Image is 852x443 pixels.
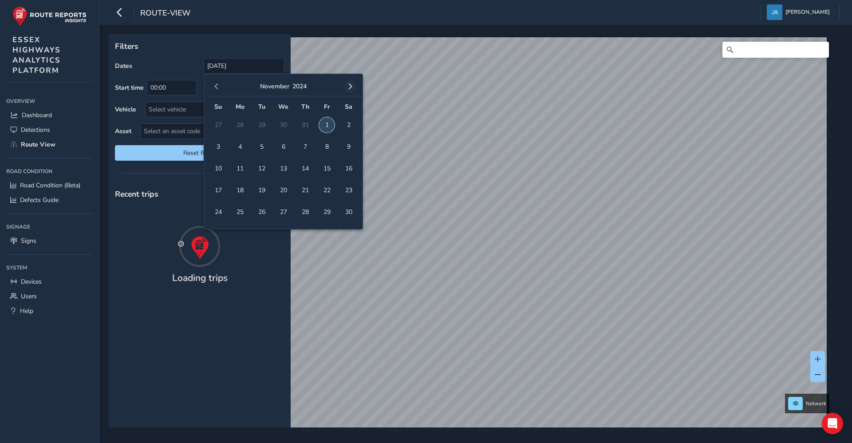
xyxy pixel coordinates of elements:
[254,161,269,176] span: 12
[115,40,284,52] p: Filters
[341,182,356,198] span: 23
[722,42,829,58] input: Search
[141,124,269,138] span: Select an asset code
[276,182,291,198] span: 20
[254,204,269,220] span: 26
[319,117,335,133] span: 1
[822,413,843,434] div: Open Intercom Messenger
[806,400,826,407] span: Network
[6,178,93,193] a: Road Condition (Beta)
[785,4,830,20] span: [PERSON_NAME]
[301,103,309,111] span: Th
[292,82,307,91] button: 2024
[341,139,356,154] span: 9
[319,182,335,198] span: 22
[319,161,335,176] span: 15
[115,105,136,114] label: Vehicle
[21,237,36,245] span: Signs
[210,161,226,176] span: 10
[341,161,356,176] span: 16
[276,161,291,176] span: 13
[115,145,284,161] button: Reset filters
[260,82,289,91] button: November
[236,103,245,111] span: Mo
[767,4,833,20] button: [PERSON_NAME]
[6,165,93,178] div: Road Condition
[341,204,356,220] span: 30
[6,95,93,108] div: Overview
[276,204,291,220] span: 27
[122,149,278,157] span: Reset filters
[297,161,313,176] span: 14
[21,292,37,301] span: Users
[115,189,158,199] span: Recent trips
[6,289,93,304] a: Users
[6,123,93,137] a: Detections
[258,103,265,111] span: Tu
[21,277,42,286] span: Devices
[140,8,190,20] span: route-view
[232,139,248,154] span: 4
[6,261,93,274] div: System
[20,181,80,190] span: Road Condition (Beta)
[115,62,132,70] label: Dates
[6,137,93,152] a: Route View
[214,103,222,111] span: Su
[6,233,93,248] a: Signs
[278,103,288,111] span: We
[324,103,330,111] span: Fr
[21,126,50,134] span: Detections
[20,307,33,315] span: Help
[210,182,226,198] span: 17
[112,37,827,438] canvas: Map
[254,139,269,154] span: 5
[6,193,93,207] a: Defects Guide
[232,204,248,220] span: 25
[22,111,52,119] span: Dashboard
[319,139,335,154] span: 8
[297,182,313,198] span: 21
[210,204,226,220] span: 24
[6,108,93,123] a: Dashboard
[6,220,93,233] div: Signage
[6,274,93,289] a: Devices
[210,139,226,154] span: 3
[115,127,131,135] label: Asset
[6,304,93,318] a: Help
[254,182,269,198] span: 19
[146,102,269,117] div: Select vehicle
[20,196,59,204] span: Defects Guide
[297,139,313,154] span: 7
[172,273,228,284] h4: Loading trips
[115,83,144,92] label: Start time
[319,204,335,220] span: 29
[232,182,248,198] span: 18
[232,161,248,176] span: 11
[345,103,352,111] span: Sa
[341,117,356,133] span: 2
[297,204,313,220] span: 28
[767,4,782,20] img: diamond-layout
[276,139,291,154] span: 6
[12,6,87,26] img: rr logo
[21,140,55,149] span: Route View
[12,35,61,75] span: ESSEX HIGHWAYS ANALYTICS PLATFORM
